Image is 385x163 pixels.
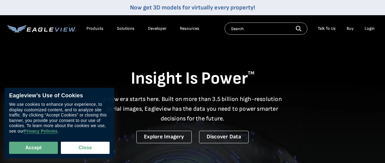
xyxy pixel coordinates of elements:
div: Talk To Us [318,26,336,31]
div: We use cookies to enhance your experience, to display customized content, and to analyze site tra... [9,102,110,134]
div: Eagleview’s Use of Cookies [9,92,110,99]
a: Now get 3D models for virtually every property! [130,4,255,11]
div: Products [86,26,103,31]
button: Accept [9,142,58,154]
div: Login [365,26,375,31]
p: A new era starts here. Built on more than 3.5 billion high-resolution aerial images, Eagleview ha... [100,94,286,123]
a: Buy [347,26,354,31]
h1: Insight Is Power [7,68,378,89]
a: Developer [148,26,166,31]
a: Discover Data [199,131,249,143]
sup: TM [248,70,254,76]
div: Solutions [117,26,135,31]
div: Resources [180,26,199,31]
a: Explore Imagery [136,131,192,143]
a: Privacy Policies [24,129,57,134]
button: Close [61,142,110,154]
input: Search [225,23,307,35]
